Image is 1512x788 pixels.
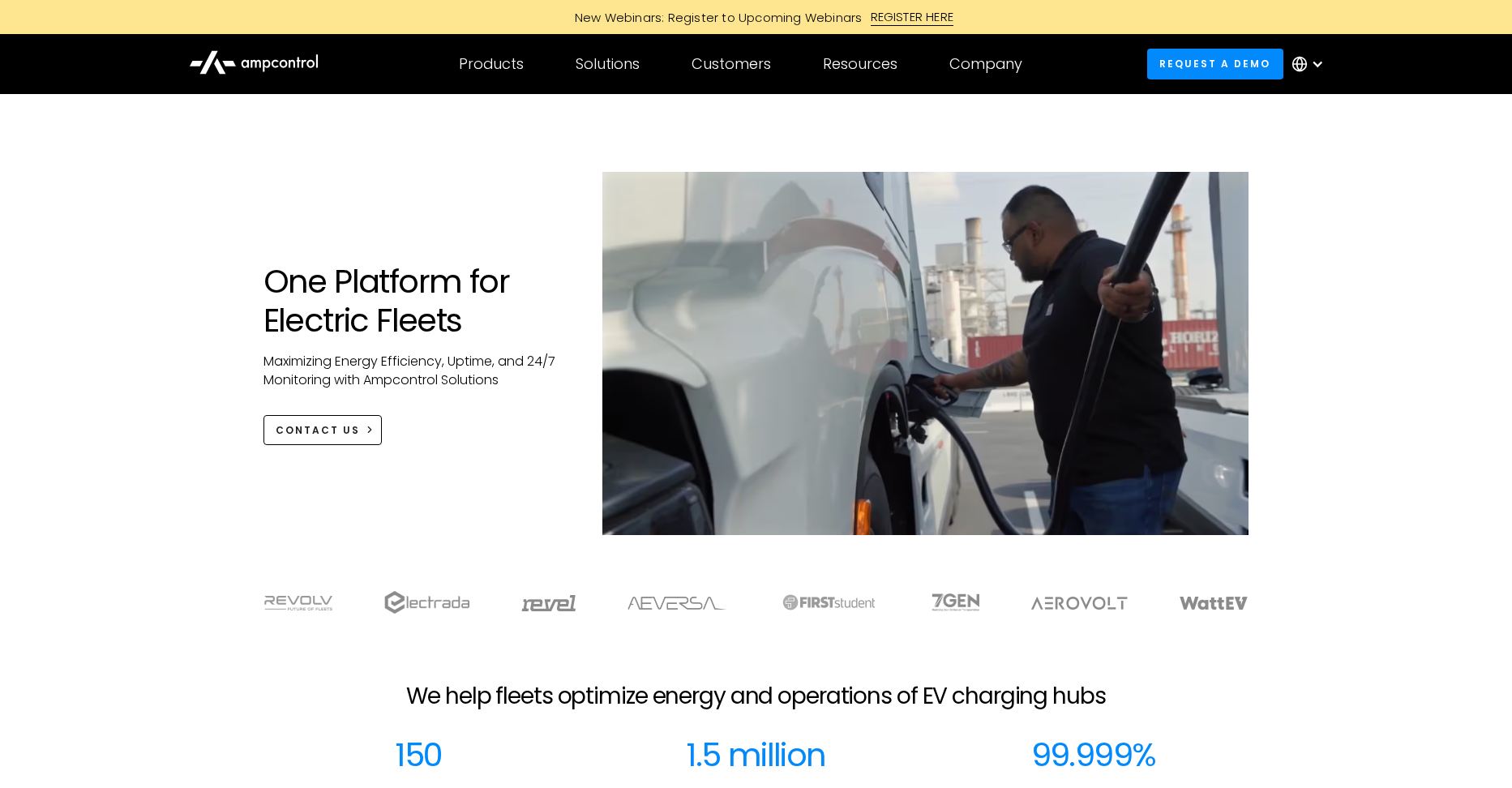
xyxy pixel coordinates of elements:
[1031,597,1128,610] img: Aerovolt Logo
[263,353,571,389] p: Maximizing Energy Efficiency, Uptime, and 24/7 Monitoring with Ampcontrol Solutions
[686,735,825,774] div: 1.5 million
[692,55,771,73] div: Customers
[1180,597,1248,610] img: WattEV logo
[395,735,442,774] div: 150
[459,55,524,73] div: Products
[406,683,1105,710] h2: We help fleets optimize energy and operations of EV charging hubs
[263,415,383,445] a: CONTACT US
[576,55,640,73] div: Solutions
[823,55,897,73] div: Resources
[871,8,954,26] div: REGISTER HERE
[559,9,871,26] div: New Webinars: Register to Upcoming Webinars
[384,591,469,614] img: electrada logo
[392,8,1121,26] a: New Webinars: Register to Upcoming WebinarsREGISTER HERE
[949,55,1022,73] div: Company
[1031,735,1156,774] div: 99.999%
[263,262,571,340] h1: One Platform for Electric Fleets
[1147,49,1283,79] a: Request a demo
[276,423,360,438] div: CONTACT US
